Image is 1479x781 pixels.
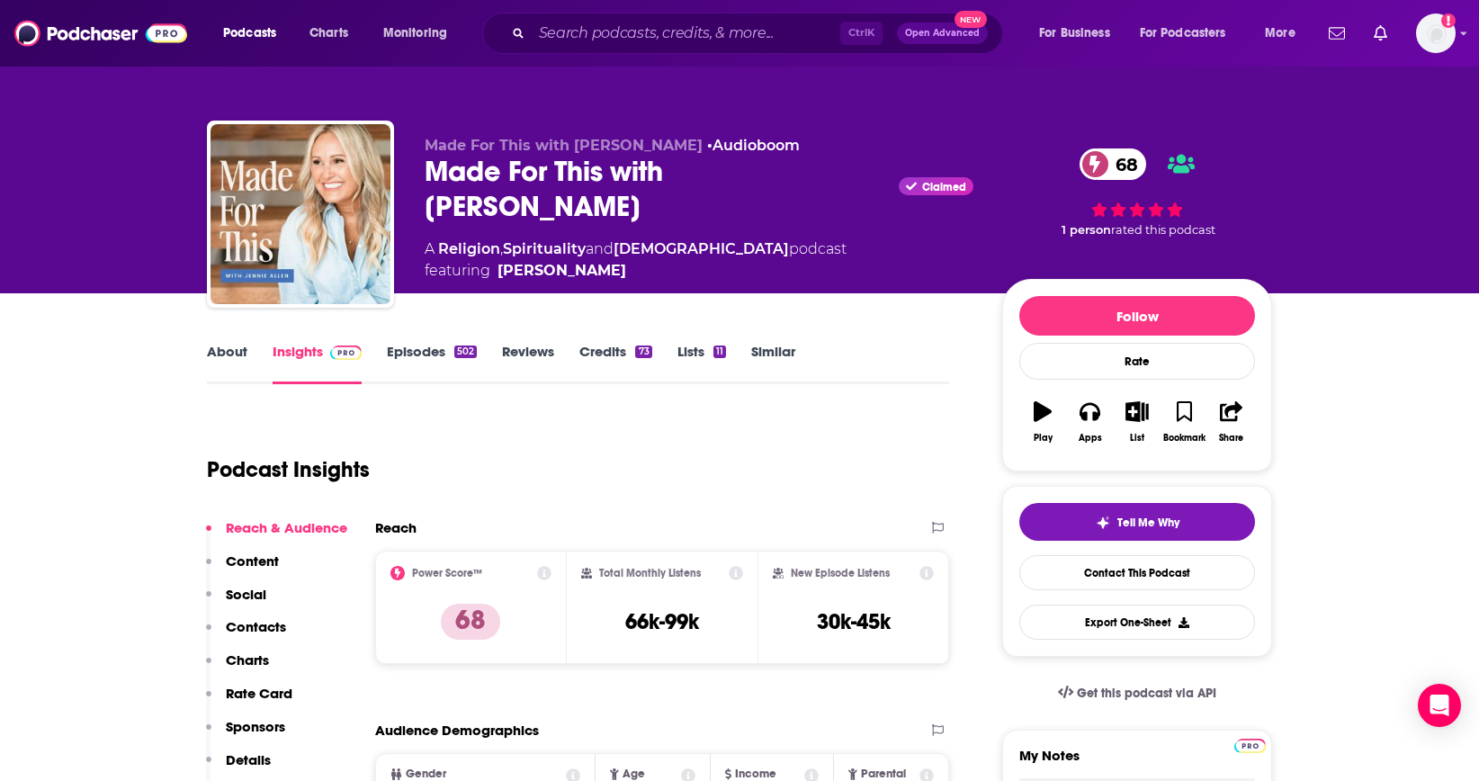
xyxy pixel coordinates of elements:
div: List [1130,433,1144,444]
button: Content [206,552,279,586]
span: More [1265,21,1295,46]
span: Charts [309,21,348,46]
span: Logged in as BenLaurro [1416,13,1456,53]
a: Pro website [1234,736,1266,753]
p: Details [226,751,271,768]
button: open menu [211,19,300,48]
span: , [500,240,503,257]
span: Open Advanced [905,29,980,38]
p: Content [226,552,279,570]
span: 1 person [1062,223,1111,237]
h3: 30k-45k [817,608,891,635]
span: New [955,11,987,28]
span: featuring [425,260,847,282]
button: Rate Card [206,685,292,718]
h2: New Episode Listens [791,567,890,579]
p: Social [226,586,266,603]
div: Search podcasts, credits, & more... [499,13,1020,54]
a: Similar [751,343,795,384]
a: About [207,343,247,384]
a: Charts [298,19,359,48]
div: 68 1 personrated this podcast [1002,137,1272,249]
div: Share [1219,433,1243,444]
button: List [1114,390,1161,454]
div: Apps [1079,433,1102,444]
button: Share [1208,390,1255,454]
a: Lists11 [677,343,726,384]
a: Contact This Podcast [1019,555,1255,590]
div: Play [1034,433,1053,444]
img: tell me why sparkle [1096,516,1110,530]
span: For Business [1039,21,1110,46]
a: Credits73 [579,343,651,384]
div: Open Intercom Messenger [1418,684,1461,727]
span: Tell Me Why [1117,516,1179,530]
h2: Total Monthly Listens [599,567,701,579]
button: Follow [1019,296,1255,336]
h2: Power Score™ [412,567,482,579]
a: Reviews [502,343,554,384]
button: open menu [1252,19,1318,48]
span: 68 [1098,148,1147,180]
a: [DEMOGRAPHIC_DATA] [614,240,789,257]
div: 11 [713,346,726,358]
a: Religion [438,240,500,257]
a: InsightsPodchaser Pro [273,343,362,384]
button: Charts [206,651,269,685]
a: Spirituality [503,240,586,257]
button: open menu [1026,19,1133,48]
button: open menu [1128,19,1252,48]
span: rated this podcast [1111,223,1215,237]
img: Made For This with Jennie Allen [211,124,390,304]
p: Rate Card [226,685,292,702]
div: 73 [635,346,651,358]
span: Made For This with [PERSON_NAME] [425,137,703,154]
div: A podcast [425,238,847,282]
span: Get this podcast via API [1077,686,1216,701]
span: Gender [406,768,446,780]
button: Contacts [206,618,286,651]
h1: Podcast Insights [207,456,370,483]
a: Show notifications dropdown [1367,18,1394,49]
a: Show notifications dropdown [1322,18,1352,49]
h3: 66k-99k [625,608,699,635]
button: Play [1019,390,1066,454]
a: Episodes502 [387,343,477,384]
a: Get this podcast via API [1044,671,1231,715]
span: For Podcasters [1140,21,1226,46]
button: Reach & Audience [206,519,347,552]
button: Bookmark [1161,390,1207,454]
a: Audioboom [713,137,800,154]
img: Podchaser - Follow, Share and Rate Podcasts [14,16,187,50]
h2: Reach [375,519,417,536]
img: Podchaser Pro [1234,739,1266,753]
button: Open AdvancedNew [897,22,988,44]
img: Podchaser Pro [330,346,362,360]
span: Claimed [922,183,966,192]
h2: Audience Demographics [375,722,539,739]
span: Income [735,768,776,780]
span: Age [623,768,645,780]
img: User Profile [1416,13,1456,53]
button: tell me why sparkleTell Me Why [1019,503,1255,541]
button: Show profile menu [1416,13,1456,53]
svg: Add a profile image [1441,13,1456,28]
button: Social [206,586,266,619]
div: 502 [454,346,477,358]
input: Search podcasts, credits, & more... [532,19,840,48]
span: Ctrl K [840,22,883,45]
label: My Notes [1019,747,1255,778]
p: 68 [441,604,500,640]
div: Rate [1019,343,1255,380]
a: 68 [1080,148,1147,180]
button: Sponsors [206,718,285,751]
span: Podcasts [223,21,276,46]
button: Export One-Sheet [1019,605,1255,640]
p: Sponsors [226,718,285,735]
span: • [707,137,800,154]
button: open menu [371,19,471,48]
p: Charts [226,651,269,669]
a: Jennie Allen [497,260,626,282]
p: Reach & Audience [226,519,347,536]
